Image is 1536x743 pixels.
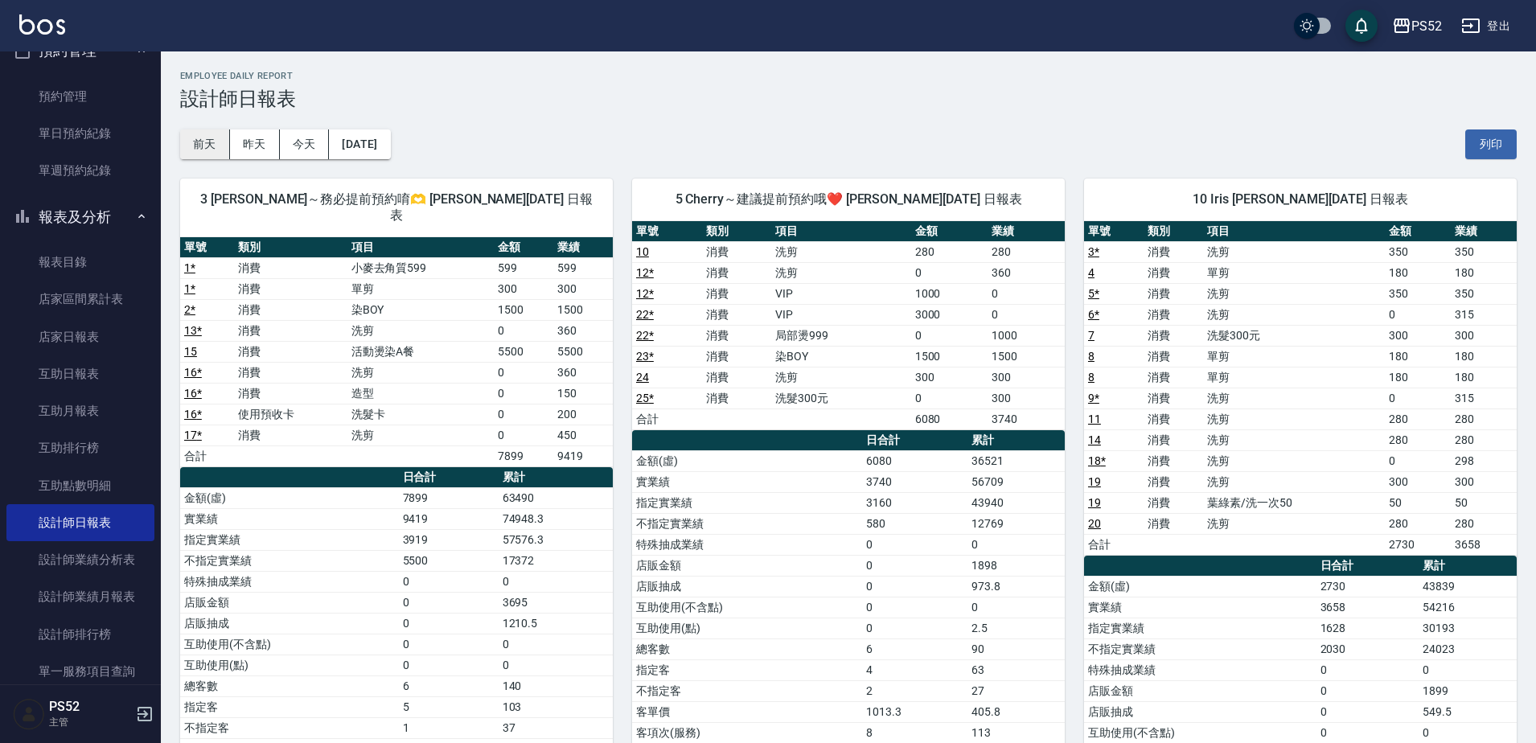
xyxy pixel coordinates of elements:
[1385,471,1451,492] td: 300
[988,346,1065,367] td: 1500
[1088,517,1101,530] a: 20
[1419,638,1517,659] td: 24023
[1385,346,1451,367] td: 180
[6,541,154,578] a: 設計師業績分析表
[1385,450,1451,471] td: 0
[1316,576,1419,597] td: 2730
[1465,129,1517,159] button: 列印
[967,534,1065,555] td: 0
[632,221,1065,430] table: a dense table
[399,508,499,529] td: 9419
[347,278,495,299] td: 單剪
[234,299,347,320] td: 消費
[1451,367,1517,388] td: 180
[911,388,988,408] td: 0
[967,680,1065,701] td: 27
[1419,576,1517,597] td: 43839
[180,129,230,159] button: 前天
[1451,534,1517,555] td: 3658
[1451,471,1517,492] td: 300
[499,529,613,550] td: 57576.3
[1144,221,1203,242] th: 類別
[347,341,495,362] td: 活動燙染A餐
[49,699,131,715] h5: PS52
[1316,597,1419,618] td: 3658
[1419,659,1517,680] td: 0
[1203,367,1385,388] td: 單剪
[499,655,613,675] td: 0
[1451,388,1517,408] td: 315
[632,701,862,722] td: 客單價
[399,675,499,696] td: 6
[180,487,399,508] td: 金額(虛)
[1203,408,1385,429] td: 洗剪
[347,383,495,404] td: 造型
[967,597,1065,618] td: 0
[771,262,910,283] td: 洗剪
[6,616,154,653] a: 設計師排行榜
[702,325,772,346] td: 消費
[1385,262,1451,283] td: 180
[347,425,495,445] td: 洗剪
[702,221,772,242] th: 類別
[1088,475,1101,488] a: 19
[180,717,399,738] td: 不指定客
[1088,433,1101,446] a: 14
[632,555,862,576] td: 店販金額
[1385,408,1451,429] td: 280
[1203,492,1385,513] td: 葉綠素/洗一次50
[862,471,967,492] td: 3740
[499,613,613,634] td: 1210.5
[234,257,347,278] td: 消費
[6,196,154,238] button: 報表及分析
[1451,304,1517,325] td: 315
[180,571,399,592] td: 特殊抽成業績
[1088,371,1095,384] a: 8
[702,388,772,408] td: 消費
[1144,388,1203,408] td: 消費
[632,221,702,242] th: 單號
[702,283,772,304] td: 消費
[1088,266,1095,279] a: 4
[1385,367,1451,388] td: 180
[988,325,1065,346] td: 1000
[967,471,1065,492] td: 56709
[862,618,967,638] td: 0
[632,408,702,429] td: 合計
[1084,534,1144,555] td: 合計
[234,320,347,341] td: 消費
[1144,408,1203,429] td: 消費
[1451,513,1517,534] td: 280
[967,638,1065,659] td: 90
[702,346,772,367] td: 消費
[1084,597,1316,618] td: 實業績
[399,529,499,550] td: 3919
[967,659,1065,680] td: 63
[1084,680,1316,701] td: 店販金額
[632,638,862,659] td: 總客數
[6,429,154,466] a: 互助排行榜
[911,346,988,367] td: 1500
[494,341,553,362] td: 5500
[862,513,967,534] td: 580
[1385,241,1451,262] td: 350
[180,237,613,467] table: a dense table
[494,445,553,466] td: 7899
[499,592,613,613] td: 3695
[862,555,967,576] td: 0
[1144,304,1203,325] td: 消費
[1144,429,1203,450] td: 消費
[1385,492,1451,513] td: 50
[967,576,1065,597] td: 973.8
[499,487,613,508] td: 63490
[347,257,495,278] td: 小麥去角質599
[862,659,967,680] td: 4
[234,425,347,445] td: 消費
[862,638,967,659] td: 6
[180,550,399,571] td: 不指定實業績
[553,383,613,404] td: 150
[632,471,862,492] td: 實業績
[347,362,495,383] td: 洗剪
[862,450,967,471] td: 6080
[49,715,131,729] p: 主管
